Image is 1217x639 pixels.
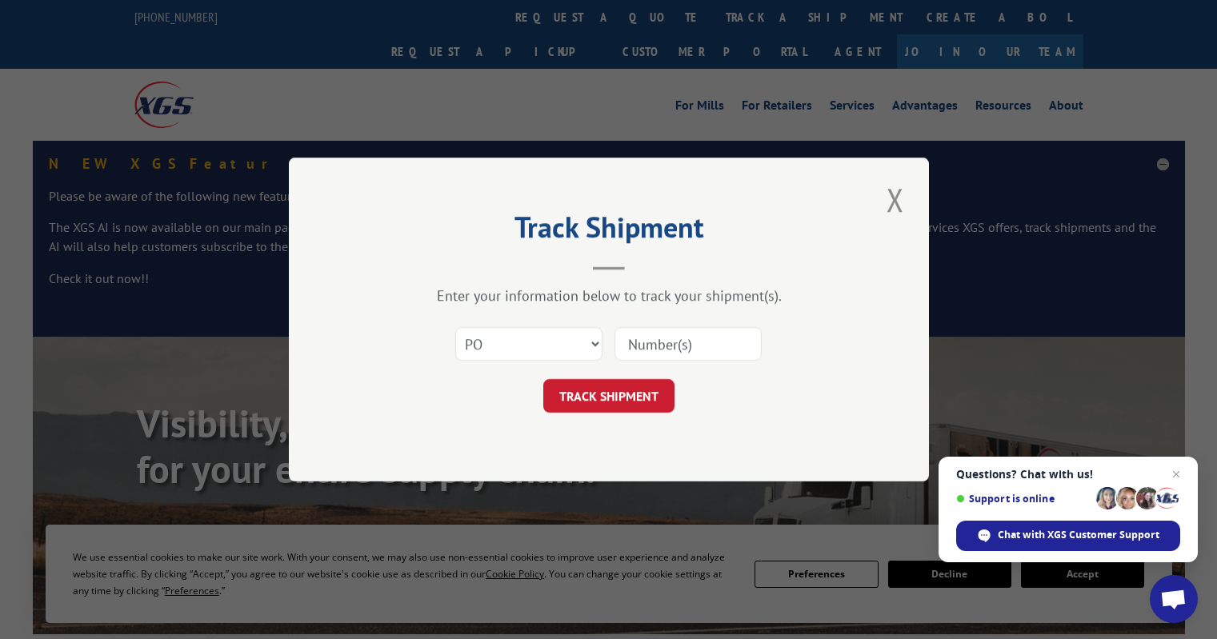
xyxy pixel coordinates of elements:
[369,286,849,305] div: Enter your information below to track your shipment(s).
[882,178,909,222] button: Close modal
[998,528,1159,542] span: Chat with XGS Customer Support
[369,216,849,246] h2: Track Shipment
[956,493,1091,505] span: Support is online
[956,521,1180,551] span: Chat with XGS Customer Support
[956,468,1180,481] span: Questions? Chat with us!
[615,327,762,361] input: Number(s)
[1150,575,1198,623] a: Open chat
[543,379,675,413] button: TRACK SHIPMENT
